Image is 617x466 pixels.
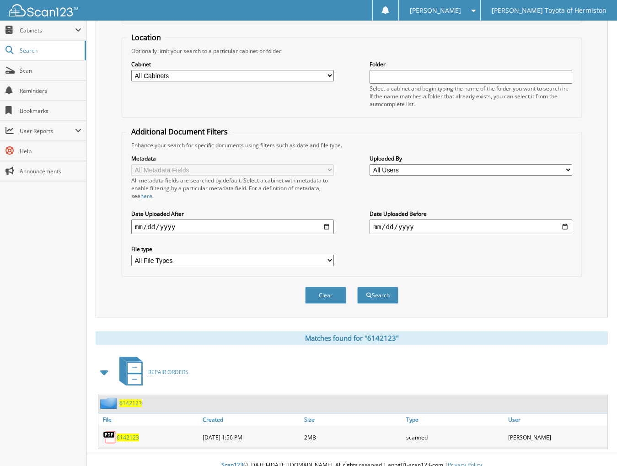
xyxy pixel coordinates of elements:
[200,428,302,446] div: [DATE] 1:56 PM
[127,141,577,149] div: Enhance your search for specific documents using filters such as date and file type.
[148,368,188,376] span: REPAIR ORDERS
[370,60,572,68] label: Folder
[131,245,334,253] label: File type
[571,422,617,466] iframe: Chat Widget
[370,155,572,162] label: Uploaded By
[20,167,81,175] span: Announcements
[114,354,188,390] a: REPAIR ORDERS
[357,287,398,304] button: Search
[98,413,200,426] a: File
[370,85,572,108] div: Select a cabinet and begin typing the name of the folder you want to search in. If the name match...
[20,147,81,155] span: Help
[302,413,404,426] a: Size
[103,430,117,444] img: PDF.png
[127,32,166,43] legend: Location
[20,67,81,75] span: Scan
[404,428,506,446] div: scanned
[302,428,404,446] div: 2MB
[96,331,608,345] div: Matches found for "6142123"
[370,220,572,234] input: end
[131,177,334,200] div: All metadata fields are searched by default. Select a cabinet with metadata to enable filtering b...
[492,8,606,13] span: [PERSON_NAME] Toyota of Hermiston
[20,47,80,54] span: Search
[505,428,607,446] div: [PERSON_NAME]
[119,399,142,407] a: 6142123
[305,287,346,304] button: Clear
[404,413,506,426] a: Type
[20,27,75,34] span: Cabinets
[20,127,75,135] span: User Reports
[505,413,607,426] a: User
[100,397,119,409] img: folder2.png
[410,8,461,13] span: [PERSON_NAME]
[20,87,81,95] span: Reminders
[127,47,577,55] div: Optionally limit your search to a particular cabinet or folder
[131,155,334,162] label: Metadata
[131,210,334,218] label: Date Uploaded After
[117,434,139,441] a: 6142123
[9,4,78,16] img: scan123-logo-white.svg
[20,107,81,115] span: Bookmarks
[131,220,334,234] input: start
[131,60,334,68] label: Cabinet
[200,413,302,426] a: Created
[127,127,232,137] legend: Additional Document Filters
[370,210,572,218] label: Date Uploaded Before
[140,192,152,200] a: here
